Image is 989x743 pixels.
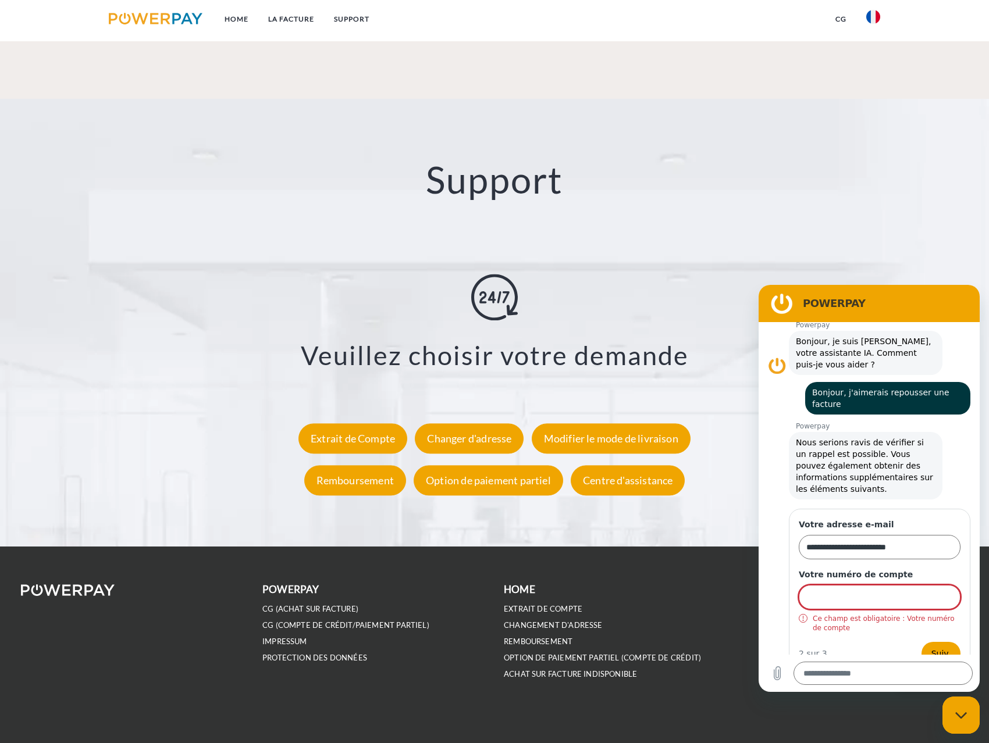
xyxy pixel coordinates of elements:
[532,424,691,454] div: Modifier le mode de livraison
[262,604,358,614] a: CG (achat sur facture)
[215,9,258,30] a: Home
[529,433,693,445] a: Modifier le mode de livraison
[301,474,409,487] a: Remboursement
[504,669,637,679] a: ACHAT SUR FACTURE INDISPONIBLE
[568,474,688,487] a: Centre d'assistance
[471,274,518,320] img: online-shopping.svg
[504,620,603,630] a: Changement d'adresse
[109,13,202,24] img: logo-powerpay.svg
[324,9,379,30] a: Support
[21,584,115,596] img: logo-powerpay-white.svg
[262,583,319,595] b: POWERPAY
[826,9,856,30] a: CG
[304,466,406,496] div: Remboursement
[504,653,701,663] a: OPTION DE PAIEMENT PARTIEL (Compte de crédit)
[504,604,582,614] a: EXTRAIT DE COMPTE
[942,696,980,734] iframe: Bouton de lancement de la fenêtre de messagerie, conversation en cours
[504,637,572,646] a: REMBOURSEMENT
[759,285,980,692] iframe: Fenêtre de messagerie
[64,339,925,371] h3: Veuillez choisir votre demande
[414,466,563,496] div: Option de paiement partiel
[296,433,410,445] a: Extrait de Compte
[262,620,429,630] a: CG (Compte de crédit/paiement partiel)
[258,9,324,30] a: LA FACTURE
[412,433,526,445] a: Changer d'adresse
[411,474,566,487] a: Option de paiement partiel
[298,424,407,454] div: Extrait de Compte
[866,10,880,24] img: fr
[415,424,524,454] div: Changer d'adresse
[262,653,367,663] a: PROTECTION DES DONNÉES
[262,637,307,646] a: IMPRESSUM
[504,583,535,595] b: Home
[49,157,940,203] h2: Support
[571,466,685,496] div: Centre d'assistance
